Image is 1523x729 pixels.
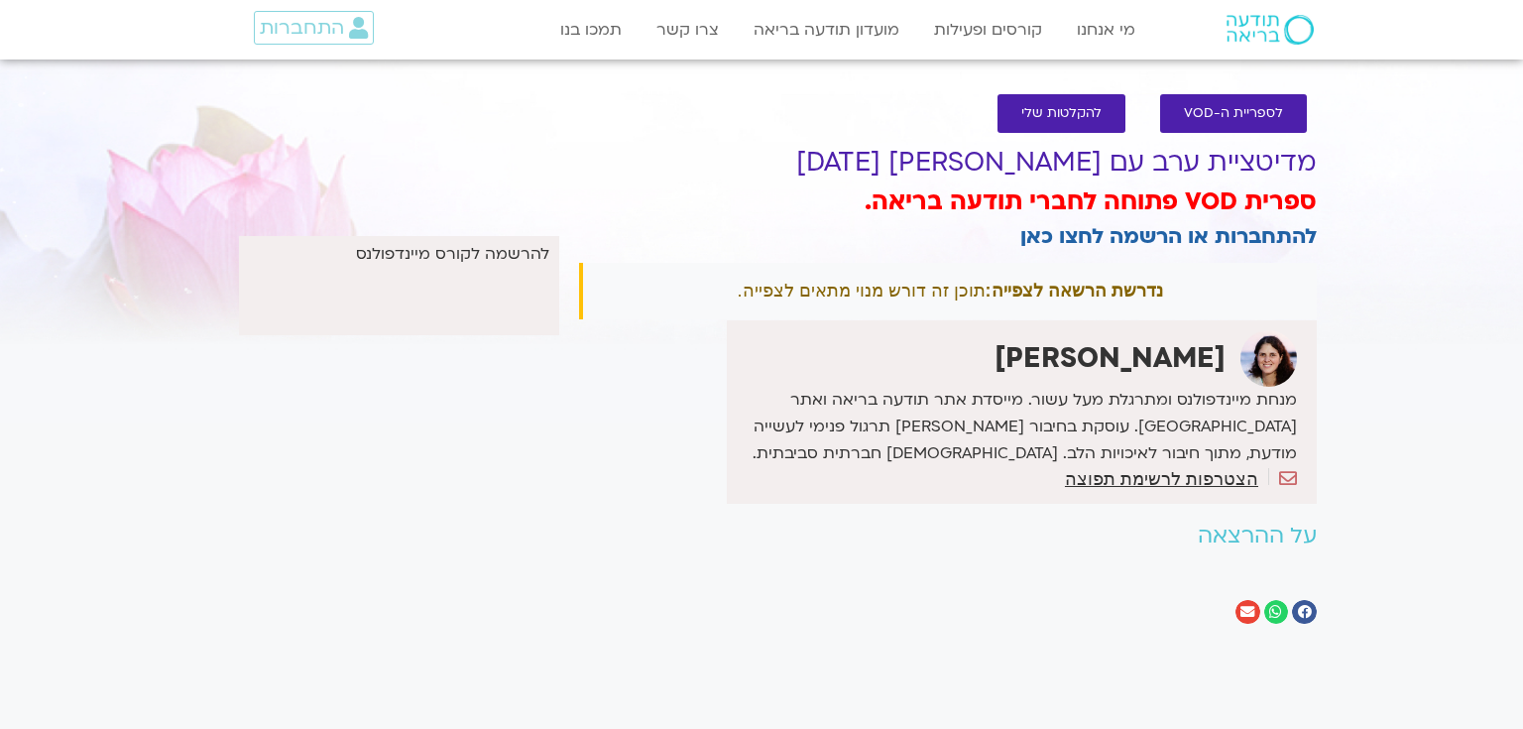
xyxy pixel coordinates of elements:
[1264,600,1289,625] div: שיתוף ב whatsapp
[744,11,909,49] a: מועדון תודעה בריאה
[1240,330,1297,387] img: מיכל גורל
[1292,600,1317,625] div: שיתוף ב facebook
[579,263,1317,319] div: תוכן זה דורש מנוי מתאים לצפייה.
[732,387,1297,467] p: מנחת מיינדפולנס ומתרגלת מעל עשור. מייסדת אתר תודעה בריאה ואתר [GEOGRAPHIC_DATA]. עוסקת בחיבור [PE...
[995,339,1226,377] strong: [PERSON_NAME]
[997,94,1125,133] a: להקלטות שלי
[1021,106,1102,121] span: להקלטות שלי
[1235,600,1260,625] div: שיתוף ב email
[254,11,374,45] a: התחברות
[579,524,1317,548] h2: על ההרצאה
[579,148,1317,178] h1: מדיטציית ערב עם [PERSON_NAME] [DATE]
[1227,15,1314,45] img: תודעה בריאה
[1065,470,1258,488] a: הצטרפות לרשימת תפוצה
[986,281,1163,301] strong: נדרשת הרשאה לצפייה:
[579,185,1317,219] h3: ספרית VOD פתוחה לחברי תודעה בריאה.
[1067,11,1145,49] a: מי אנחנו
[1020,222,1317,251] a: להתחברות או הרשמה לחצו כאן
[1184,106,1283,121] span: לספריית ה-VOD
[1160,94,1307,133] a: לספריית ה-VOD
[550,11,632,49] a: תמכו בנו
[646,11,729,49] a: צרו קשר
[260,17,344,39] span: התחברות
[249,241,549,268] p: להרשמה לקורס מיינדפולנס
[924,11,1052,49] a: קורסים ופעילות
